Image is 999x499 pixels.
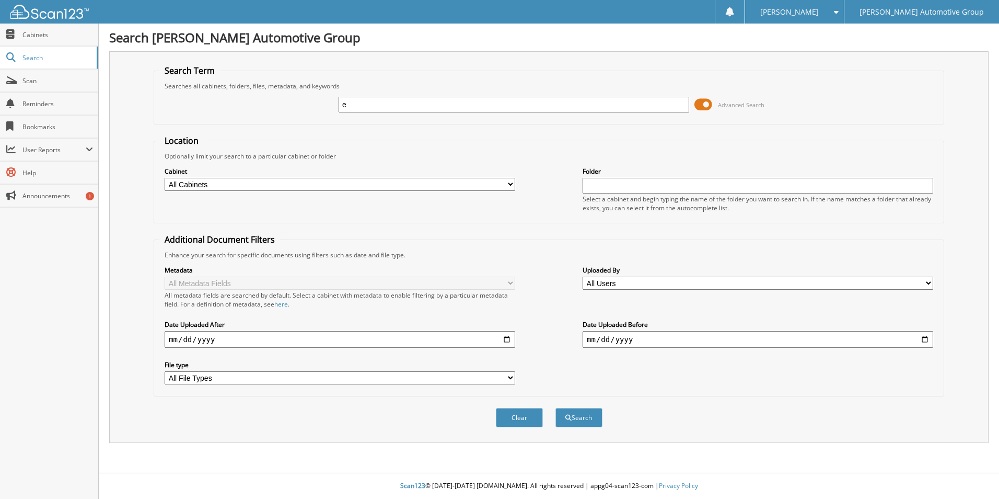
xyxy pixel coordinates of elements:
[583,195,933,212] div: Select a cabinet and begin typing the name of the folder you want to search in. If the name match...
[165,167,515,176] label: Cabinet
[159,135,204,146] legend: Location
[274,300,288,309] a: here
[496,408,543,427] button: Clear
[859,9,984,15] span: [PERSON_NAME] Automotive Group
[159,234,280,245] legend: Additional Document Filters
[22,30,93,39] span: Cabinets
[165,331,515,348] input: start
[159,251,938,259] div: Enhance your search for specific documents using filters such as date and file type.
[555,408,602,427] button: Search
[165,360,515,369] label: File type
[22,99,93,108] span: Reminders
[159,82,938,90] div: Searches all cabinets, folders, files, metadata, and keywords
[583,167,933,176] label: Folder
[22,76,93,85] span: Scan
[583,320,933,329] label: Date Uploaded Before
[659,481,698,490] a: Privacy Policy
[22,53,91,62] span: Search
[947,449,999,499] iframe: Chat Widget
[159,65,220,76] legend: Search Term
[165,266,515,275] label: Metadata
[400,481,425,490] span: Scan123
[86,192,94,200] div: 1
[22,145,86,154] span: User Reports
[10,5,89,19] img: scan123-logo-white.svg
[22,168,93,177] span: Help
[159,152,938,161] div: Optionally limit your search to a particular cabinet or folder
[165,320,515,329] label: Date Uploaded After
[165,291,515,309] div: All metadata fields are searched by default. Select a cabinet with metadata to enable filtering b...
[583,266,933,275] label: Uploaded By
[583,331,933,348] input: end
[760,9,819,15] span: [PERSON_NAME]
[22,122,93,131] span: Bookmarks
[22,191,93,200] span: Announcements
[99,473,999,499] div: © [DATE]-[DATE] [DOMAIN_NAME]. All rights reserved | appg04-scan123-com |
[718,101,764,109] span: Advanced Search
[109,29,989,46] h1: Search [PERSON_NAME] Automotive Group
